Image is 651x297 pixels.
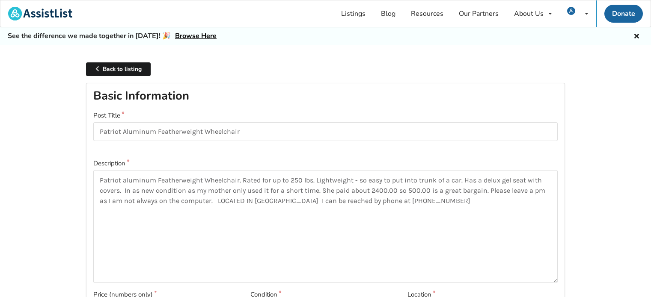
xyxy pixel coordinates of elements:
img: user icon [567,7,575,15]
a: Our Partners [451,0,506,27]
textarea: Patriot aluminum Featherweight Wheelchair. Rated for up to 250 lbs. Lightweight - so easy to put ... [93,170,558,283]
div: About Us [514,10,544,17]
h2: Basic Information [93,88,558,103]
a: Blog [373,0,403,27]
a: Browse Here [175,31,217,41]
a: Back to listing [86,62,151,76]
label: Description [93,159,558,168]
h5: See the difference we made together in [DATE]! 🎉 [8,32,217,41]
a: Resources [403,0,451,27]
img: assistlist-logo [8,7,72,21]
a: Listings [333,0,373,27]
a: Donate [604,5,643,23]
label: Post Title [93,111,558,121]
